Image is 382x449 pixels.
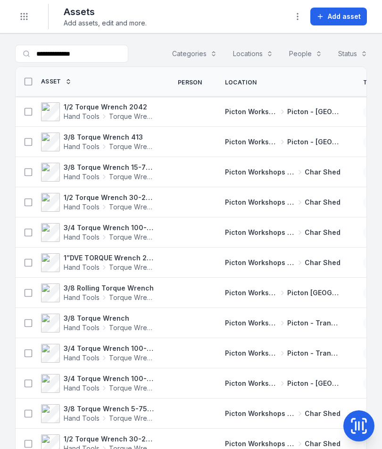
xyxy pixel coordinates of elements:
[225,228,295,237] span: Picton Workshops & Bays
[225,318,340,328] a: Picton Workshops & BaysPicton - Transmission Bay
[225,167,340,177] a: Picton Workshops & BaysChar Shed
[64,133,155,142] strong: 3/8 Torque Wrench 413
[225,379,278,388] span: Picton Workshops & Bays
[64,233,100,242] span: Hand Tools
[287,107,340,116] span: Picton - [GEOGRAPHIC_DATA]
[225,107,340,116] a: Picton Workshops & BaysPicton - [GEOGRAPHIC_DATA]
[64,202,100,212] span: Hand Tools
[109,293,155,302] span: Torque Wrench
[287,318,340,328] span: Picton - Transmission Bay
[287,349,340,358] span: Picton - Transmission Bay
[64,142,100,151] span: Hand Tools
[178,79,202,86] span: Person
[287,288,340,298] span: Picton [GEOGRAPHIC_DATA]
[64,283,155,293] strong: 3/8 Rolling Torque Wrench
[41,78,72,85] a: Asset
[225,409,340,418] a: Picton Workshops & BaysChar Shed
[64,102,155,112] strong: 1/2 Torque Wrench 2042
[305,439,340,449] span: Char Shed
[287,137,340,147] span: Picton - [GEOGRAPHIC_DATA]
[41,163,155,182] a: 3/8 Torque Wrench 15-75 ft/lbs site box 2 4581Hand ToolsTorque Wrench
[41,283,155,302] a: 3/8 Rolling Torque WrenchHand ToolsTorque Wrench
[225,288,340,298] a: Picton Workshops & BaysPicton [GEOGRAPHIC_DATA]
[332,45,374,63] button: Status
[64,293,100,302] span: Hand Tools
[305,409,340,418] span: Char Shed
[64,383,100,393] span: Hand Tools
[225,439,295,449] span: Picton Workshops & Bays
[64,112,100,121] span: Hand Tools
[64,172,100,182] span: Hand Tools
[225,79,257,86] span: Location
[227,45,279,63] button: Locations
[225,258,295,267] span: Picton Workshops & Bays
[305,258,340,267] span: Char Shed
[109,202,155,212] span: Torque Wrench
[64,374,155,383] strong: 3/4 Torque Wrench 100-600 ft/lbs 447
[109,233,155,242] span: Torque Wrench
[225,107,278,116] span: Picton Workshops & Bays
[109,353,155,363] span: Torque Wrench
[287,379,340,388] span: Picton - [GEOGRAPHIC_DATA]
[225,137,340,147] a: Picton Workshops & BaysPicton - [GEOGRAPHIC_DATA]
[64,314,155,323] strong: 3/8 Torque Wrench
[225,258,340,267] a: Picton Workshops & BaysChar Shed
[41,404,155,423] a: 3/8 Torque Wrench 5-75 ft/lbs 4582Hand ToolsTorque Wrench
[64,163,155,172] strong: 3/8 Torque Wrench 15-75 ft/lbs site box 2 4581
[225,318,278,328] span: Picton Workshops & Bays
[109,142,155,151] span: Torque Wrench
[41,193,155,212] a: 1/2 Torque Wrench 30-250 ft/lbs site box 2 4579Hand ToolsTorque Wrench
[41,253,155,272] a: 1”DVE TORQUE Wrench 200-1000 ft/lbs 4572Hand ToolsTorque Wrench
[225,439,340,449] a: Picton Workshops & BaysChar Shed
[328,12,361,21] span: Add asset
[64,414,100,423] span: Hand Tools
[64,253,155,263] strong: 1”DVE TORQUE Wrench 200-1000 ft/lbs 4572
[225,228,340,237] a: Picton Workshops & BaysChar Shed
[41,78,61,85] span: Asset
[41,102,155,121] a: 1/2 Torque Wrench 2042Hand ToolsTorque Wrench
[109,414,155,423] span: Torque Wrench
[15,8,33,25] button: Toggle navigation
[225,167,295,177] span: Picton Workshops & Bays
[305,228,340,237] span: Char Shed
[225,349,340,358] a: Picton Workshops & BaysPicton - Transmission Bay
[109,112,155,121] span: Torque Wrench
[109,172,155,182] span: Torque Wrench
[64,323,100,333] span: Hand Tools
[310,8,367,25] button: Add asset
[41,314,155,333] a: 3/8 Torque WrenchHand ToolsTorque Wrench
[41,133,155,151] a: 3/8 Torque Wrench 413Hand ToolsTorque Wrench
[41,223,155,242] a: 3/4 Torque Wrench 100-500 ft/lbs box 2 4575Hand ToolsTorque Wrench
[41,374,155,393] a: 3/4 Torque Wrench 100-600 ft/lbs 447Hand ToolsTorque Wrench
[64,18,147,28] span: Add assets, edit and more.
[225,137,278,147] span: Picton Workshops & Bays
[64,5,147,18] h2: Assets
[64,193,155,202] strong: 1/2 Torque Wrench 30-250 ft/lbs site box 2 4579
[363,79,376,86] span: Tag
[109,323,155,333] span: Torque Wrench
[225,288,278,298] span: Picton Workshops & Bays
[109,263,155,272] span: Torque Wrench
[64,353,100,363] span: Hand Tools
[166,45,223,63] button: Categories
[64,344,155,353] strong: 3/4 Torque Wrench 100-600 ft/lbs 0320601267
[305,167,340,177] span: Char Shed
[225,198,340,207] a: Picton Workshops & BaysChar Shed
[64,263,100,272] span: Hand Tools
[225,198,295,207] span: Picton Workshops & Bays
[64,434,155,444] strong: 1/2 Torque Wrench 30-250 ft/lbs 4578
[109,383,155,393] span: Torque Wrench
[225,409,295,418] span: Picton Workshops & Bays
[64,404,155,414] strong: 3/8 Torque Wrench 5-75 ft/lbs 4582
[225,349,278,358] span: Picton Workshops & Bays
[305,198,340,207] span: Char Shed
[64,223,155,233] strong: 3/4 Torque Wrench 100-500 ft/lbs box 2 4575
[283,45,328,63] button: People
[41,344,155,363] a: 3/4 Torque Wrench 100-600 ft/lbs 0320601267Hand ToolsTorque Wrench
[225,379,340,388] a: Picton Workshops & BaysPicton - [GEOGRAPHIC_DATA]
